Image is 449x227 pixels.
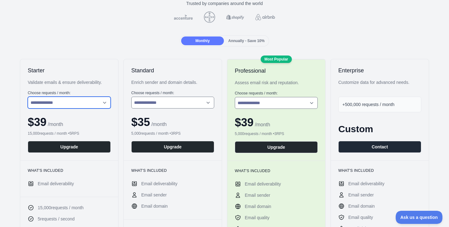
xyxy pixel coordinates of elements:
[235,116,253,129] span: $ 39
[253,122,270,127] span: / month
[338,124,373,134] span: Custom
[150,122,167,127] span: / month
[342,102,394,107] span: +500,000 requests / month
[396,211,443,224] iframe: Toggle Customer Support
[131,131,214,136] div: 5,000 requests / month • 3 RPS
[235,131,318,136] div: 5,000 requests / month • 3 RPS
